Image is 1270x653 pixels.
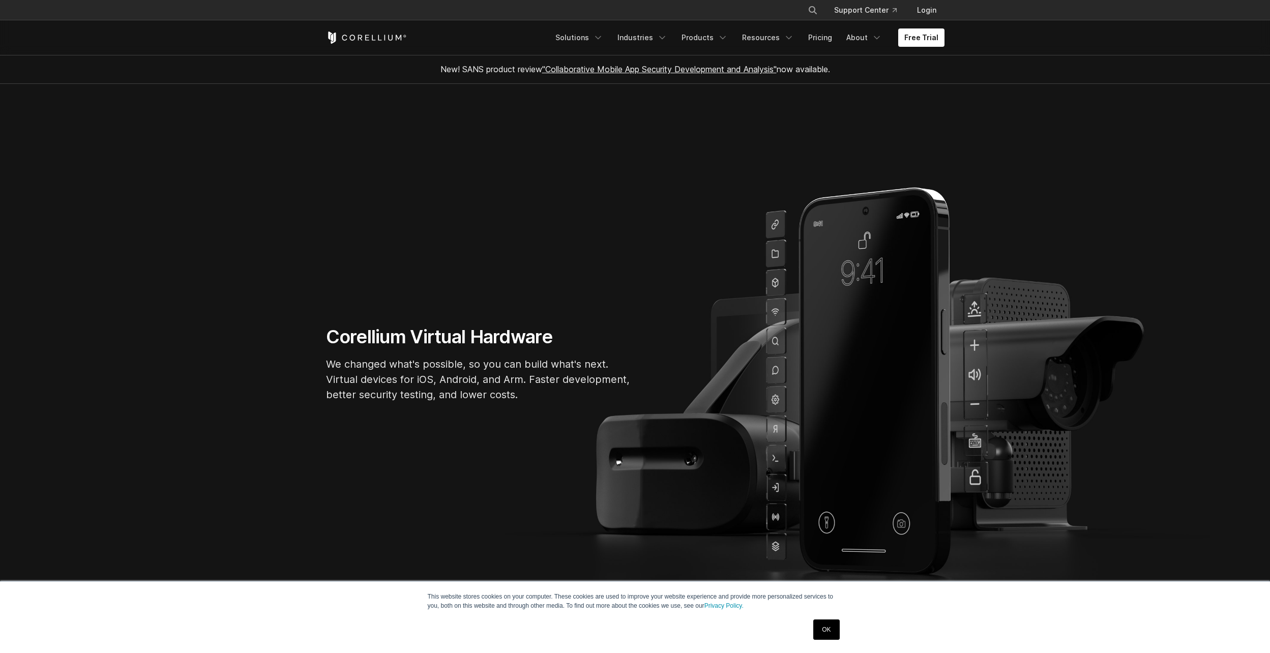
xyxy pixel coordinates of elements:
a: About [840,28,888,47]
a: Pricing [802,28,838,47]
a: Solutions [549,28,609,47]
a: Industries [611,28,673,47]
p: This website stores cookies on your computer. These cookies are used to improve your website expe... [428,592,843,610]
a: Support Center [826,1,905,19]
button: Search [804,1,822,19]
a: "Collaborative Mobile App Security Development and Analysis" [542,64,777,74]
a: Products [675,28,734,47]
span: New! SANS product review now available. [440,64,830,74]
a: Resources [736,28,800,47]
div: Navigation Menu [549,28,944,47]
a: OK [813,619,839,640]
h1: Corellium Virtual Hardware [326,325,631,348]
p: We changed what's possible, so you can build what's next. Virtual devices for iOS, Android, and A... [326,357,631,402]
a: Login [909,1,944,19]
div: Navigation Menu [795,1,944,19]
a: Privacy Policy. [704,602,744,609]
a: Free Trial [898,28,944,47]
a: Corellium Home [326,32,407,44]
